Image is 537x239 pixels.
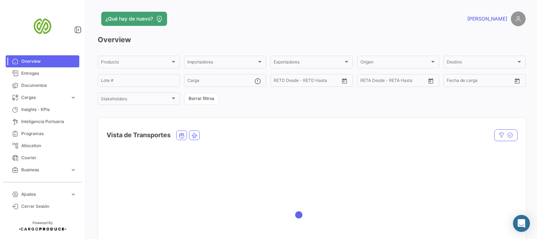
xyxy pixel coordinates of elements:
span: Courier [21,155,76,161]
span: Entregas [21,70,76,77]
button: Open calendar [512,76,522,86]
span: Business [21,167,67,173]
a: Overview [6,55,79,67]
span: Cargas [21,94,67,101]
span: [PERSON_NAME] [467,15,507,22]
span: expand_more [70,167,76,173]
span: expand_more [70,179,76,185]
input: Hasta [291,79,322,84]
span: Overview [21,58,76,65]
img: placeholder-user.png [511,11,526,26]
a: Allocation [6,140,79,152]
input: Desde [360,79,373,84]
span: Estadísticas [21,179,67,185]
span: Producto [101,61,170,66]
a: Entregas [6,67,79,79]
span: Programas [21,130,76,137]
span: ¿Qué hay de nuevo? [105,15,153,22]
h3: Overview [98,35,526,45]
span: Origen [360,61,430,66]
a: Insights - KPIs [6,104,79,116]
span: Exportadores [274,61,343,66]
a: Inteligencia Portuaria [6,116,79,128]
span: Importadores [187,61,257,66]
a: Programas [6,128,79,140]
a: Courier [6,152,79,164]
button: ¿Qué hay de nuevo? [101,12,167,26]
button: Air [189,131,199,140]
span: expand_more [70,191,76,198]
button: Ocean [177,131,187,140]
span: Inteligencia Portuaria [21,118,76,125]
input: Hasta [464,79,496,84]
span: Destino [447,61,516,66]
div: Abrir Intercom Messenger [513,215,530,232]
span: Stakeholders [101,98,170,102]
span: Ajustes [21,191,67,198]
img: san-miguel-logo.png [25,9,60,44]
input: Desde [274,79,286,84]
span: Allocation [21,143,76,149]
span: Cerrar Sesión [21,203,76,210]
h4: Vista de Transportes [107,130,171,140]
span: expand_more [70,94,76,101]
button: Open calendar [425,76,436,86]
span: Documentos [21,82,76,89]
a: Documentos [6,79,79,91]
button: Borrar filtros [184,93,219,105]
input: Desde [447,79,459,84]
span: Insights - KPIs [21,106,76,113]
button: Open calendar [339,76,350,86]
input: Hasta [378,79,409,84]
